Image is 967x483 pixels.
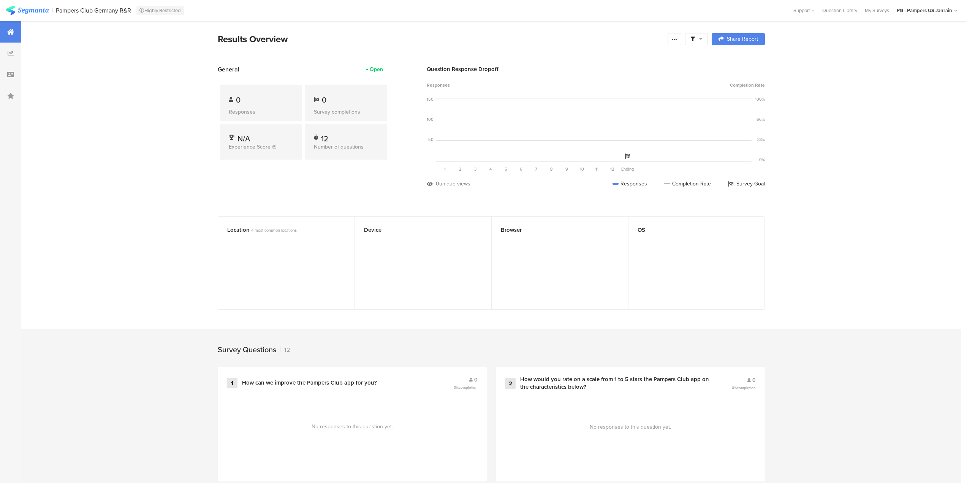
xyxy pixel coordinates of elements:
[427,65,765,73] div: Question Response Dropoff
[728,180,765,188] div: Survey Goal
[436,180,439,188] div: 0
[595,166,598,172] span: 11
[314,143,364,151] span: Number of questions
[6,6,49,15] img: segmanta logo
[550,166,552,172] span: 8
[535,166,537,172] span: 7
[727,36,758,42] span: Share Report
[732,385,756,391] span: 0%
[757,136,765,143] div: 33%
[227,226,333,234] div: Location
[474,376,478,384] span: 0
[625,154,630,159] i: Survey Goal
[757,116,765,122] div: 66%
[322,94,326,106] span: 0
[818,7,861,14] a: Question Library
[752,376,756,384] span: 0
[505,378,516,389] div: 2
[229,143,271,151] span: Experience Score
[242,379,377,387] div: How can we improve the Pampers Club app for you?
[428,136,434,143] div: 50
[370,65,383,73] div: Open
[610,166,614,172] span: 12
[444,166,446,172] span: 1
[620,166,635,172] div: Ending
[236,94,241,106] span: 0
[580,166,584,172] span: 10
[427,82,450,89] span: Responses
[520,376,713,391] div: How would you rate on a scale from 1 to 5 stars the Pampers Club app on the characteristics below?
[237,133,250,144] span: N/A
[251,227,297,233] span: 4 most common locations
[321,133,328,141] div: 12
[737,385,756,391] span: completion
[427,96,434,102] div: 150
[459,166,462,172] span: 2
[505,166,507,172] span: 5
[612,180,647,188] div: Responses
[427,116,434,122] div: 100
[136,6,184,15] div: Highly Restricted
[364,226,470,234] div: Device
[312,423,393,431] span: No responses to this question yet.
[638,226,743,234] div: OS
[56,7,131,14] div: Pampers Club Germany R&R
[489,166,492,172] span: 4
[759,157,765,163] div: 0%
[459,385,478,390] span: completion
[229,108,293,116] div: Responses
[474,166,476,172] span: 3
[730,82,765,89] span: Completion Rate
[314,108,378,116] div: Survey completions
[590,423,671,431] span: No responses to this question yet.
[218,344,276,355] div: Survey Questions
[897,7,952,14] div: PG - Pampers US Janrain
[664,180,711,188] div: Completion Rate
[218,65,239,74] span: General
[52,6,53,15] div: |
[861,7,893,14] a: My Surveys
[439,180,470,188] div: unique views
[227,378,237,388] div: 1
[218,32,664,46] div: Results Overview
[280,345,290,354] div: 12
[501,226,606,234] div: Browser
[565,166,568,172] span: 9
[793,5,815,16] div: Support
[520,166,522,172] span: 6
[755,96,765,102] div: 100%
[454,385,478,390] span: 0%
